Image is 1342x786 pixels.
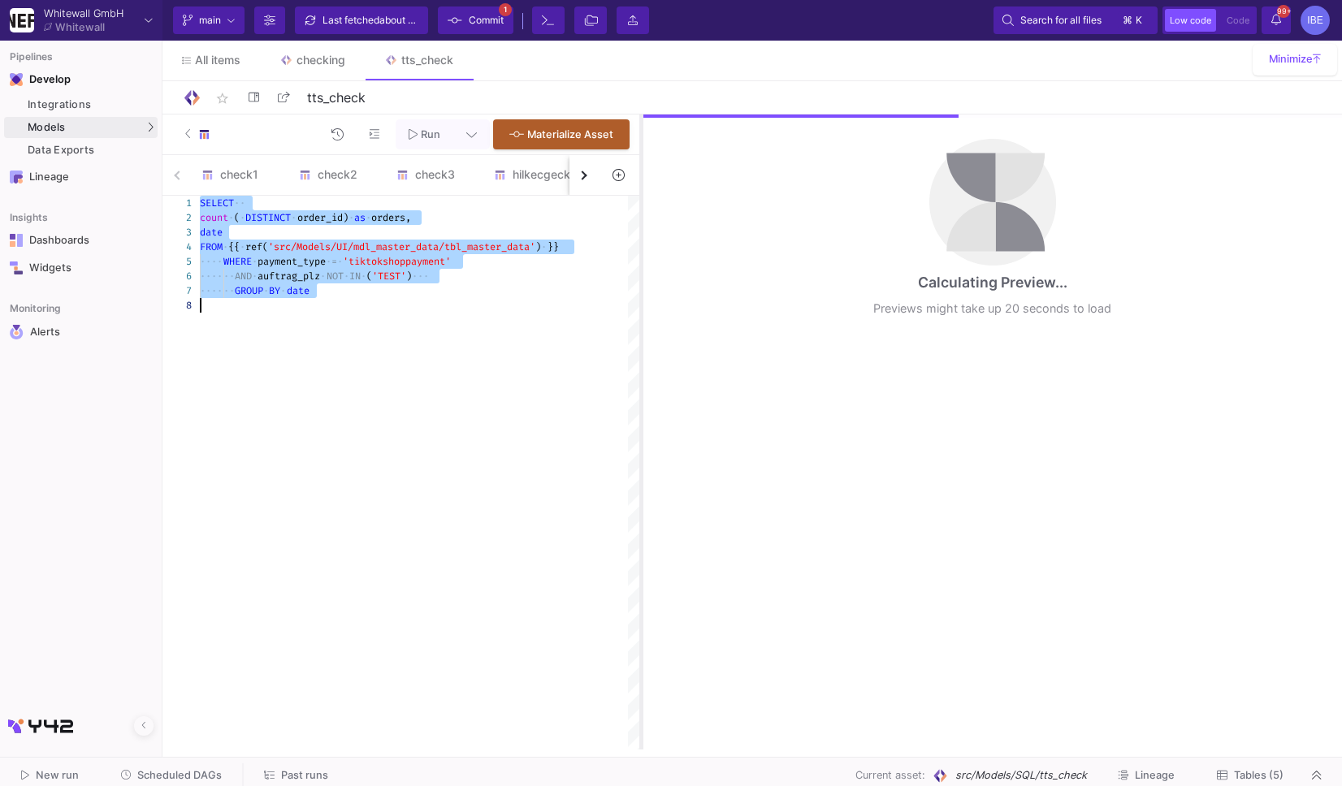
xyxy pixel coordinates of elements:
img: Navigation icon [10,73,23,86]
span: Run [421,128,440,140]
span: orders, [371,211,411,224]
div: Integrations [28,98,154,111]
span: date [200,226,223,239]
div: 3 [162,225,192,240]
button: 99+ [1262,6,1291,34]
img: Tab icon [384,54,398,67]
span: src/Models/SQL/tts_check [955,767,1087,783]
div: 7 [162,283,192,298]
div: Whitewall GmbH [44,8,123,19]
span: 'TEST' [372,270,406,283]
div: check2 [299,168,377,181]
div: IBE [1301,6,1330,35]
span: GROUP [235,284,263,297]
span: as [354,211,366,224]
span: Tables (5) [1234,769,1284,781]
span: · [263,283,269,298]
span: 'src/Models/UI/mdl_master_data/tbl_master_data' [268,240,535,253]
div: 5 [162,254,192,269]
span: · [240,240,245,254]
span: ···· [200,254,223,269]
span: IN [349,270,361,283]
span: about 4 hours ago [379,14,461,26]
span: ·· [234,196,245,210]
div: check3 [396,168,474,181]
div: 4 [162,240,192,254]
div: tts_check [401,54,453,67]
a: Navigation iconLineage [4,164,158,190]
span: date [287,284,310,297]
span: Lineage [1135,769,1175,781]
div: Widgets [29,261,135,274]
img: SQL-Model type child icon [198,128,210,140]
div: Lineage [29,171,135,184]
span: ··· [412,269,430,283]
div: Develop [29,73,54,86]
mat-expansion-panel-header: Navigation iconDevelop [4,67,158,93]
button: SQL-Model type child icon [172,119,230,149]
span: · [541,240,547,254]
span: SELECT [200,196,234,209]
a: Integrations [4,94,158,115]
span: auftrag_plz [258,270,320,283]
span: New run [36,769,79,781]
img: Tab icon [279,54,293,67]
img: Navigation icon [10,234,23,247]
span: 'tiktokshoppayment' [343,255,451,268]
button: main [173,6,245,34]
span: Search for all files [1020,8,1102,32]
div: check1 [201,168,279,181]
span: · [223,240,228,254]
span: ⌘ [1123,11,1132,30]
div: Dashboards [29,234,135,247]
span: · [344,269,349,283]
button: Run [396,119,453,149]
span: k [1136,11,1142,30]
div: checking [297,54,345,67]
div: Last fetched [323,8,420,32]
button: Code [1222,9,1254,32]
span: · [361,269,366,283]
div: hilkecgeck [494,168,572,181]
span: = [331,255,337,268]
span: order_id) [297,211,348,224]
span: main [199,8,221,32]
span: 99+ [1277,5,1290,18]
span: payment_type [258,255,326,268]
span: · [337,254,343,269]
span: Past runs [281,769,328,781]
span: {{ [228,240,240,253]
a: Navigation iconDashboards [4,227,158,253]
span: Current asset: [855,767,925,783]
span: · [320,269,326,283]
a: Navigation iconAlerts [4,318,158,346]
div: 2 [162,210,192,225]
div: Calculating Preview... [918,272,1067,293]
img: Navigation icon [10,325,24,339]
mat-icon: star_border [213,89,232,108]
button: ⌘k [1118,11,1149,30]
span: Commit [469,8,504,32]
span: All items [195,54,240,67]
span: · [240,210,245,225]
span: · [252,254,258,269]
span: ···· [200,269,223,283]
span: · [228,210,234,225]
img: SQL-Model type child icon [396,169,409,181]
span: BY [269,284,280,297]
img: Navigation icon [10,261,23,274]
span: NOT [327,270,344,283]
div: Alerts [30,325,136,339]
span: DISTINCT [245,211,291,224]
span: Low code [1170,15,1211,26]
button: Low code [1165,9,1216,32]
img: Logo [182,88,202,108]
span: · [348,210,354,225]
span: ) [535,240,541,253]
span: · [280,283,286,298]
span: }} [548,240,559,253]
img: SQL-Model type child icon [494,169,506,181]
span: Models [28,121,66,134]
span: Scheduled DAGs [137,769,222,781]
div: 1 [162,196,192,210]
